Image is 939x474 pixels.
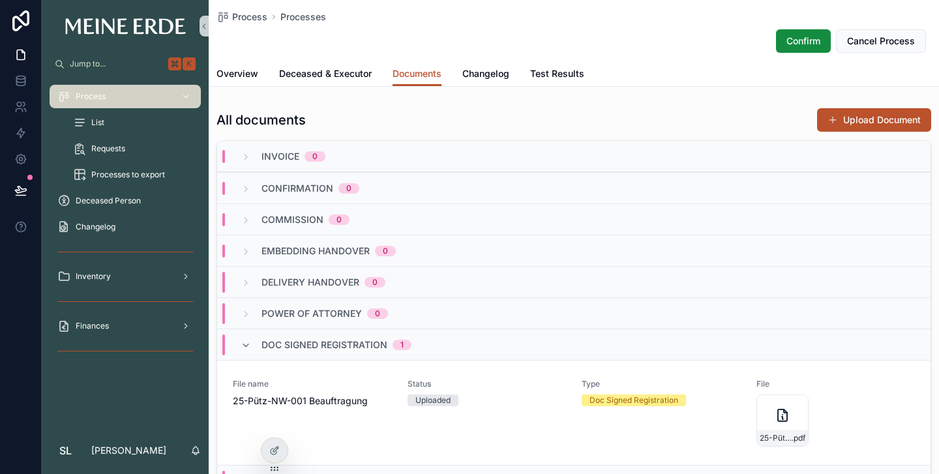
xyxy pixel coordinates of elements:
span: Type [582,379,741,389]
span: Status [408,379,567,389]
span: Requests [91,143,125,154]
span: Deceased & Executor [279,67,372,80]
button: Jump to...K [50,52,201,76]
a: File name25-Pütz-NW-001 BeauftragungStatusUploadedTypeDoc Signed RegistrationFile25-Pütz-NW-001-... [217,360,931,465]
div: 0 [372,277,378,288]
span: Delivery Handover [261,276,359,289]
span: Processes to export [91,170,165,180]
a: Process [216,10,267,23]
div: 0 [312,151,318,162]
span: List [91,117,104,128]
span: K [184,59,194,69]
span: Commission [261,213,323,226]
a: Processes [280,10,326,23]
span: Inventory [76,271,111,282]
div: Doc Signed Registration [589,394,678,406]
img: App logo [65,18,186,35]
button: Upload Document [817,108,931,132]
span: Process [76,91,106,102]
span: File name [233,379,392,389]
span: Documents [393,67,441,80]
span: Cancel Process [847,35,915,48]
a: Processes to export [65,163,201,186]
button: Confirm [776,29,831,53]
span: SL [59,443,72,458]
span: Overview [216,67,258,80]
span: Doc Signed Registration [261,338,387,351]
a: Documents [393,62,441,87]
iframe: Spotlight [1,63,25,86]
span: Jump to... [70,59,163,69]
a: Test Results [530,62,584,88]
a: Overview [216,62,258,88]
span: Changelog [76,222,115,232]
a: Finances [50,314,201,338]
span: Test Results [530,67,584,80]
div: 0 [336,215,342,225]
a: Changelog [50,215,201,239]
span: Invoice [261,150,299,163]
div: scrollable content [42,76,209,378]
a: Process [50,85,201,108]
span: Confirmation [261,182,333,195]
span: 25-Pütz-NW-001-Beauftragung-05.09.25,-1716-Microsoft-Lens [760,433,792,443]
h1: All documents [216,111,306,129]
span: 25-Pütz-NW-001 Beauftragung [233,394,392,407]
div: Uploaded [415,394,451,406]
div: 0 [375,308,380,319]
span: Power of attorney [261,307,362,320]
a: Requests [65,137,201,160]
span: Process [232,10,267,23]
p: [PERSON_NAME] [91,444,166,457]
span: Deceased Person [76,196,141,206]
div: 0 [346,183,351,194]
button: Cancel Process [836,29,926,53]
span: Finances [76,321,109,331]
a: Deceased Person [50,189,201,213]
span: Confirm [786,35,820,48]
a: Inventory [50,265,201,288]
span: Changelog [462,67,509,80]
div: 1 [400,340,404,350]
div: 0 [383,246,388,256]
a: Changelog [462,62,509,88]
a: List [65,111,201,134]
span: File [756,379,916,389]
span: .pdf [792,433,805,443]
a: Deceased & Executor [279,62,372,88]
span: Embedding Handover [261,244,370,258]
